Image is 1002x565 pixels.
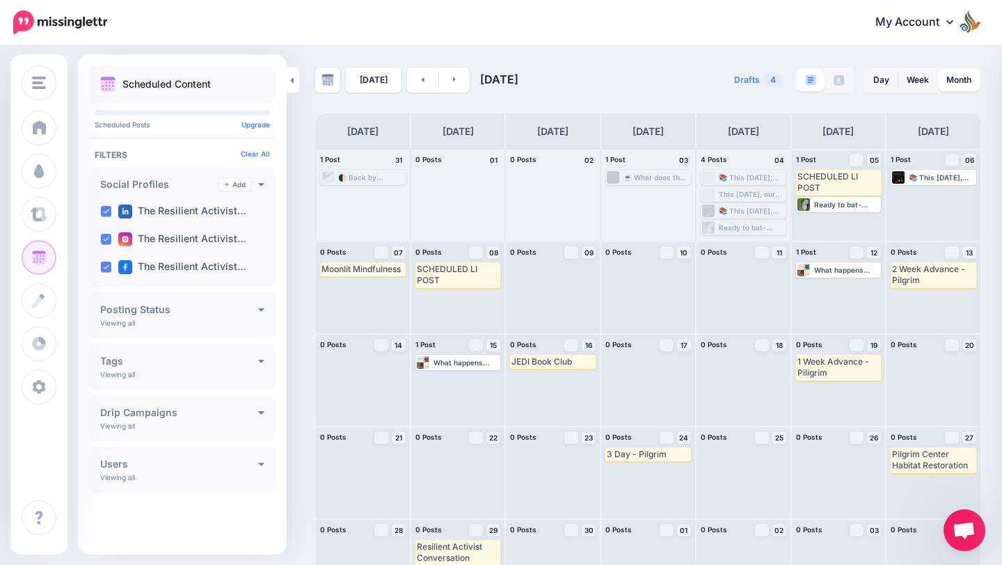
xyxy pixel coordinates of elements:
span: 06 [965,157,974,164]
span: 18 [776,342,783,349]
a: 22 [486,431,500,444]
a: 03 [867,524,881,536]
span: 24 [679,434,688,441]
h4: [DATE] [633,123,664,140]
a: 28 [392,524,406,536]
p: Viewing all [100,370,135,379]
span: 0 Posts [891,433,917,441]
div: SCHEDULED LI POST [417,264,500,287]
span: 0 Posts [796,433,822,441]
span: 01 [680,527,687,534]
span: 25 [775,434,784,441]
h4: 04 [772,154,786,166]
h4: 31 [392,154,406,166]
a: 05 [867,154,881,166]
a: Clear All [241,150,270,158]
h4: [DATE] [537,123,568,140]
span: 08 [489,249,498,256]
span: 03 [870,527,879,534]
div: 2 Week Advance - Pilgrim [892,264,975,287]
div: 1 Week Advance - Piligrim [797,356,880,379]
span: 11 [777,249,782,256]
h4: Drip Campaigns [100,408,258,417]
h4: [DATE] [822,123,854,140]
span: 20 [965,342,974,349]
a: 24 [677,431,691,444]
span: 0 Posts [415,525,442,534]
span: 0 Posts [605,525,632,534]
span: 0 Posts [320,340,347,349]
h4: Tags [100,356,258,366]
span: 29 [489,527,498,534]
h4: Filters [95,150,270,160]
div: JEDI Book Club [511,356,594,367]
span: 0 Posts [701,525,727,534]
a: Month [938,69,980,91]
a: 10 [677,246,691,259]
span: 10 [680,249,687,256]
img: calendar-grey-darker.png [321,74,334,86]
a: 19 [867,339,881,351]
a: 08 [486,246,500,259]
div: 📚 This [DATE], our JEDI Book Club will be discussing "That Librarian: The Fight Against Book Bann... [909,173,975,182]
a: Open chat [944,509,985,551]
p: Viewing all [100,473,135,482]
span: 1 Post [605,155,626,164]
div: Resilient Activist Conversation [417,541,500,564]
span: 0 Posts [796,340,822,349]
div: Pilgrim Center Habitat Restoration [892,449,975,472]
a: 21 [392,431,406,444]
h4: [DATE] [443,123,474,140]
div: Moonlit Mindfulness [321,264,404,275]
span: 0 Posts [510,248,536,256]
a: 01 [677,524,691,536]
a: 11 [772,246,786,259]
a: Drafts4 [726,67,791,93]
label: The Resilient Activist… [118,260,246,274]
h4: [DATE] [918,123,949,140]
div: ☕️ What does the Danish concept “hygge” really mean, and how can it support us through adversity?... [623,173,690,182]
h4: 02 [582,154,596,166]
span: [DATE] [480,72,518,86]
span: Drafts [734,76,760,84]
span: 0 Posts [415,248,442,256]
span: 0 Posts [605,433,632,441]
span: 4 Posts [701,155,727,164]
span: 21 [395,434,402,441]
span: 23 [584,434,593,441]
span: 28 [395,527,403,534]
img: Missinglettr [13,10,107,34]
span: 1 Post [891,155,911,164]
span: 0 Posts [701,433,727,441]
a: Add [219,178,251,191]
span: 1 Post [320,155,340,164]
a: 16 [582,339,596,351]
p: Scheduled Posts [95,121,270,128]
span: 16 [585,342,592,349]
span: 1 Post [796,248,816,256]
h4: Social Profiles [100,180,219,189]
span: 0 Posts [891,340,917,349]
div: 📚 This [DATE], our JEDI Book Club will be discussing "That Librarian: The Fight Against Book Bann... [719,207,785,215]
img: menu.png [32,77,46,89]
h4: Users [100,459,258,469]
p: Scheduled Content [122,79,211,89]
h4: Posting Status [100,305,258,315]
span: 12 [870,249,877,256]
div: What happens when books that challenge our country's white-supremacist, ableist, patriarchal stat... [434,358,500,367]
a: 07 [392,246,406,259]
a: 17 [677,339,691,351]
span: 05 [870,157,879,164]
a: 20 [962,339,976,351]
a: 06 [962,154,976,166]
img: facebook-grey-square.png [834,75,844,86]
span: 0 Posts [320,433,347,441]
span: 22 [489,434,498,441]
span: 07 [394,249,403,256]
span: 13 [966,249,973,256]
a: Week [898,69,937,91]
span: 0 Posts [510,155,536,164]
a: 23 [582,431,596,444]
span: 0 Posts [510,525,536,534]
span: 4 [763,73,783,86]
